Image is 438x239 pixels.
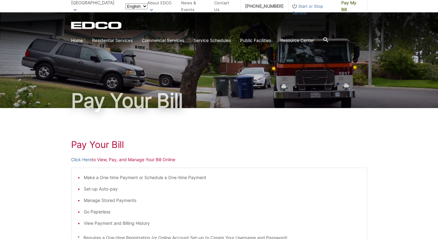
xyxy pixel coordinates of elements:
[240,37,271,44] a: Public Facilities
[71,37,83,44] a: Home
[280,37,314,44] a: Resource Center
[125,3,147,9] select: Select a language
[71,22,122,29] a: EDCD logo. Return to the homepage.
[71,139,367,150] h1: Pay Your Bill
[71,156,92,163] a: Click Here
[84,208,361,215] li: Go Paperless
[84,174,361,181] li: Make a One-time Payment or Schedule a One-time Payment
[142,37,184,44] a: Commercial Services
[84,186,361,192] li: Set-up Auto-pay
[84,197,361,204] li: Manage Stored Payments
[71,156,367,163] p: to View, Pay, and Manage Your Bill Online
[84,220,361,227] li: View Payment and Billing History
[71,91,367,111] h1: Pay Your Bill
[92,37,133,44] a: Residential Services
[193,37,231,44] a: Service Schedules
